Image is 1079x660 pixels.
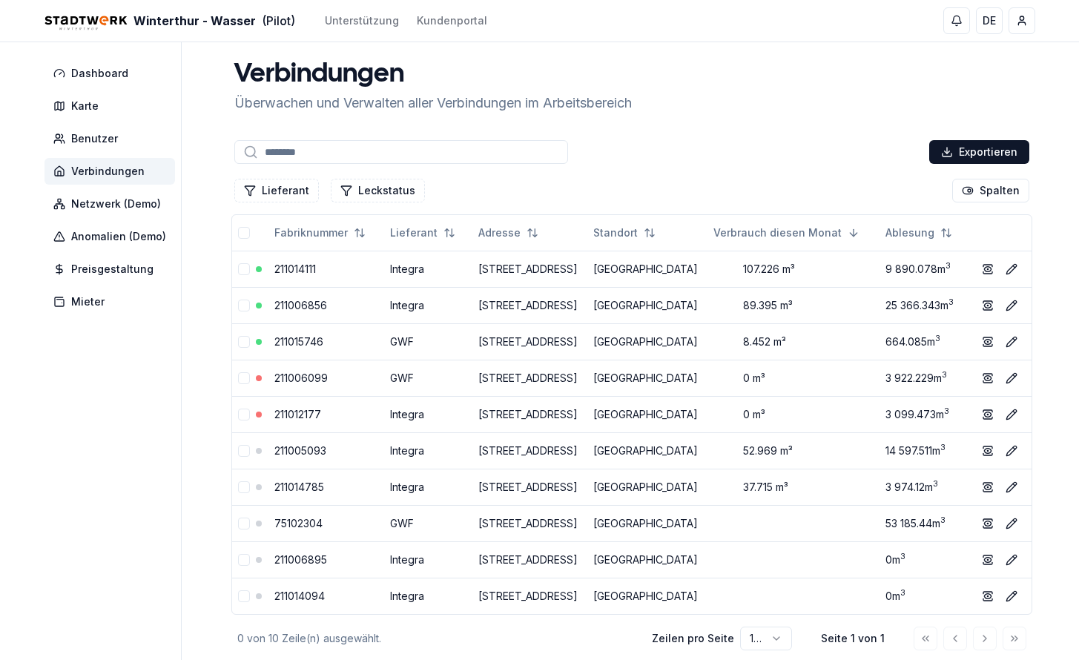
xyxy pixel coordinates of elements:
td: [GEOGRAPHIC_DATA] [587,578,707,614]
h1: Verbindungen [234,60,632,90]
td: [GEOGRAPHIC_DATA] [587,251,707,287]
div: 664.085 m [885,334,964,349]
td: Integra [384,396,473,432]
span: Ablesung [885,225,934,240]
button: Zeilen filtern [234,179,319,202]
button: DE [976,7,1003,34]
div: 89.395 m³ [713,298,874,313]
span: Verbindungen [71,164,145,179]
td: Integra [384,578,473,614]
a: 211006895 [274,553,327,566]
sup: 3 [944,406,949,416]
a: 211014111 [274,263,316,275]
a: [STREET_ADDRESS] [478,408,578,420]
div: 37.715 m³ [713,480,874,495]
td: Integra [384,251,473,287]
sup: 3 [935,334,940,343]
a: [STREET_ADDRESS] [478,590,578,602]
a: 211014094 [274,590,325,602]
td: Integra [384,287,473,323]
button: Not sorted. Click to sort ascending. [381,221,464,245]
button: Sorted descending. Click to sort ascending. [705,221,868,245]
a: 211014785 [274,481,324,493]
a: Dashboard [44,60,181,87]
div: 0 m³ [713,407,874,422]
button: Zeilen filtern [331,179,425,202]
td: [GEOGRAPHIC_DATA] [587,432,707,469]
button: Not sorted. Click to sort ascending. [584,221,664,245]
span: 100 [750,632,767,644]
td: [GEOGRAPHIC_DATA] [587,541,707,578]
a: Kundenportal [417,13,487,28]
div: 0 von 10 Zeile(n) ausgewählt. [237,631,628,646]
button: Not sorted. Click to sort ascending. [877,221,961,245]
a: Netzwerk (Demo) [44,191,181,217]
a: [STREET_ADDRESS] [478,335,578,348]
td: GWF [384,360,473,396]
div: 0 m³ [713,371,874,386]
span: DE [983,13,996,28]
td: GWF [384,505,473,541]
a: Anomalien (Demo) [44,223,181,250]
a: [STREET_ADDRESS] [478,372,578,384]
td: [GEOGRAPHIC_DATA] [587,360,707,396]
p: Zeilen pro Seite [652,631,734,646]
p: Überwachen und Verwalten aller Verbindungen im Arbeitsbereich [234,93,632,113]
td: GWF [384,323,473,360]
sup: 3 [940,515,946,525]
button: Zeile auswählen [238,518,250,529]
sup: 3 [946,261,951,271]
a: [STREET_ADDRESS] [478,444,578,457]
a: 211012177 [274,408,321,420]
span: Adresse [478,225,521,240]
button: Not sorted. Click to sort ascending. [469,221,547,245]
td: [GEOGRAPHIC_DATA] [587,323,707,360]
a: [STREET_ADDRESS] [478,553,578,566]
sup: 3 [942,370,947,380]
span: (Pilot) [262,12,295,30]
button: Not sorted. Click to sort ascending. [265,221,374,245]
td: Integra [384,432,473,469]
button: Zeile auswählen [238,372,250,384]
div: 25 366.343 m [885,298,964,313]
div: 3 922.229 m [885,371,964,386]
span: Lieferant [390,225,438,240]
button: Zeile auswählen [238,263,250,275]
sup: 3 [933,479,938,489]
a: [STREET_ADDRESS] [478,481,578,493]
button: Zeile auswählen [238,590,250,602]
sup: 3 [940,443,946,452]
button: Zeile auswählen [238,445,250,457]
div: 53 185.44 m [885,516,964,531]
a: [STREET_ADDRESS] [478,263,578,275]
td: Integra [384,469,473,505]
a: Unterstützung [325,13,399,28]
div: 0 m [885,552,964,567]
td: [GEOGRAPHIC_DATA] [587,287,707,323]
button: Exportieren [929,140,1029,164]
span: Netzwerk (Demo) [71,197,161,211]
sup: 3 [948,297,954,307]
sup: 3 [900,588,905,598]
div: 9 890.078 m [885,262,964,277]
td: Integra [384,541,473,578]
td: [GEOGRAPHIC_DATA] [587,505,707,541]
div: 107.226 m³ [713,262,874,277]
span: Anomalien (Demo) [71,229,166,244]
span: Fabriknummer [274,225,348,240]
span: Mieter [71,294,105,309]
td: [GEOGRAPHIC_DATA] [587,469,707,505]
div: 14 597.511 m [885,443,964,458]
div: 3 099.473 m [885,407,964,422]
a: Mieter [44,288,181,315]
sup: 3 [900,552,905,561]
span: Winterthur - Wasser [133,12,256,30]
button: Zeile auswählen [238,300,250,311]
button: Zeile auswählen [238,554,250,566]
span: Verbrauch diesen Monat [713,225,842,240]
a: 211005093 [274,444,326,457]
a: Karte [44,93,181,119]
div: 3 974.12 m [885,480,964,495]
div: 52.969 m³ [713,443,874,458]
